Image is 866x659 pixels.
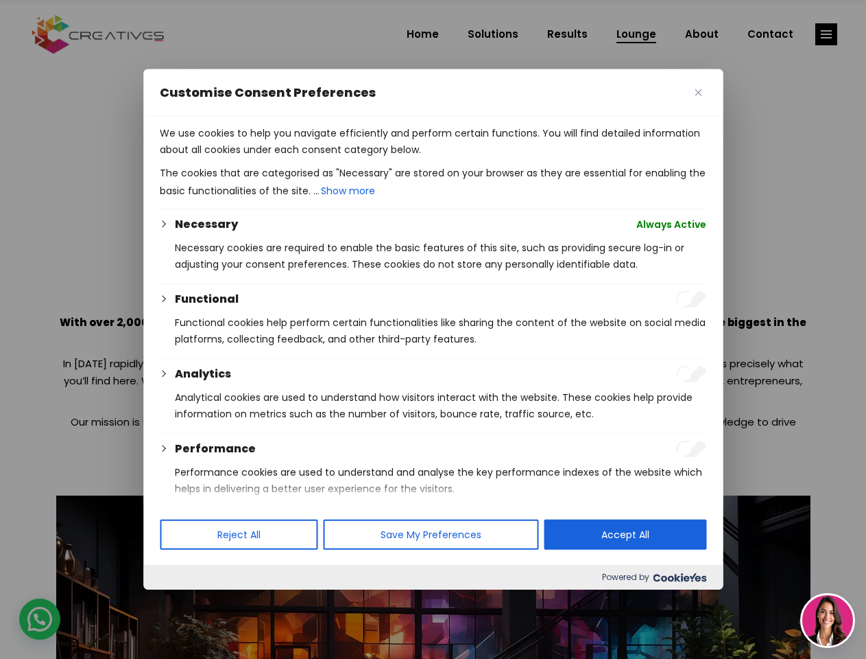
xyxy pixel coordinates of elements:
button: Accept All [544,520,706,550]
span: Customise Consent Preferences [160,84,376,101]
p: The cookies that are categorised as "Necessary" are stored on your browser as they are essential ... [160,165,706,200]
div: Powered by [143,565,723,590]
img: Cookieyes logo [653,573,706,582]
button: Functional [175,291,239,308]
img: Close [695,89,701,96]
button: Save My Preferences [323,520,538,550]
button: Analytics [175,366,231,382]
p: Analytical cookies are used to understand how visitors interact with the website. These cookies h... [175,389,706,422]
button: Show more [320,181,376,200]
p: Necessary cookies are required to enable the basic features of this site, such as providing secur... [175,240,706,273]
span: Always Active [636,216,706,233]
p: We use cookies to help you navigate efficiently and perform certain functions. You will find deta... [160,125,706,158]
button: Necessary [175,216,238,233]
button: Performance [175,441,256,457]
input: Enable Performance [676,441,706,457]
div: Customise Consent Preferences [143,69,723,590]
input: Enable Analytics [676,366,706,382]
input: Enable Functional [676,291,706,308]
p: Performance cookies are used to understand and analyse the key performance indexes of the website... [175,464,706,497]
button: Close [690,84,706,101]
p: Functional cookies help perform certain functionalities like sharing the content of the website o... [175,314,706,347]
button: Reject All [160,520,317,550]
img: agent [802,595,853,646]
